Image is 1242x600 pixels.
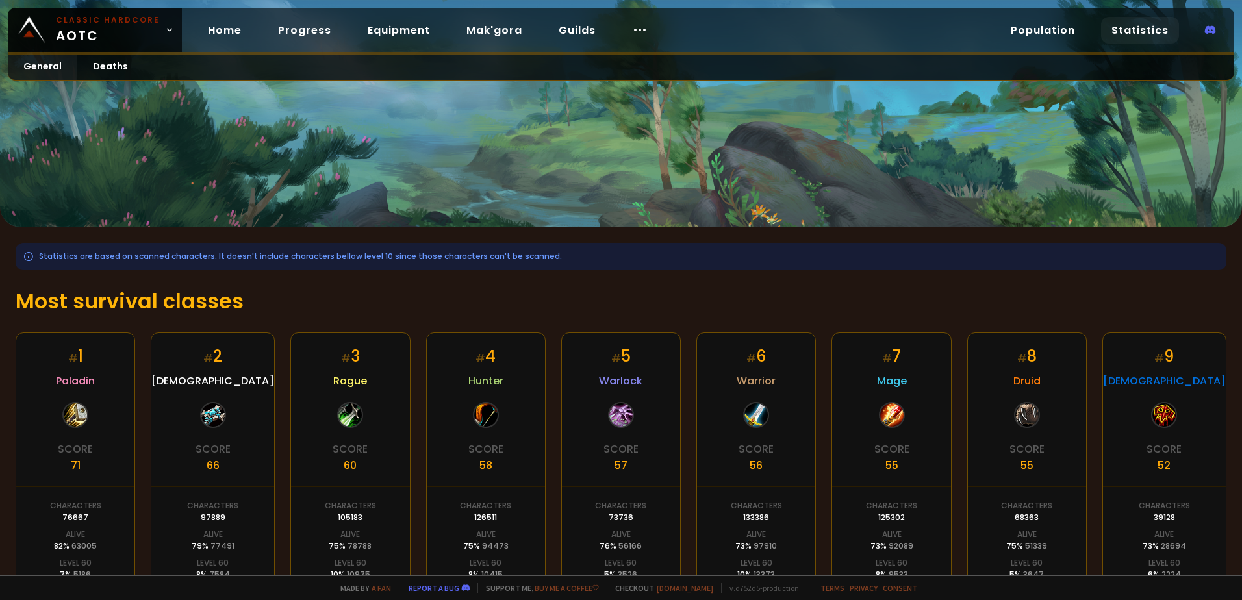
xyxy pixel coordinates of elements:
div: 58 [479,457,492,473]
div: Level 60 [197,557,229,569]
span: 28694 [1161,540,1186,551]
div: Alive [1017,529,1037,540]
span: 9533 [889,569,908,580]
span: v. d752d5 - production [721,583,799,593]
span: Rogue [333,373,367,389]
div: 55 [885,457,898,473]
div: 79 % [192,540,234,552]
span: [DEMOGRAPHIC_DATA] [1103,373,1226,389]
div: Score [468,441,503,457]
small: # [475,351,485,366]
span: 2224 [1161,569,1181,580]
span: Checkout [607,583,713,593]
a: Privacy [850,583,878,593]
span: 3526 [618,569,637,580]
small: Classic Hardcore [56,14,160,26]
span: Support me, [477,583,599,593]
div: 73 % [870,540,913,552]
a: Guilds [548,17,606,44]
div: 8 [1017,345,1037,368]
div: 8 % [196,569,230,581]
div: Alive [476,529,496,540]
div: 1 [68,345,83,368]
span: 78788 [348,540,372,551]
span: 56166 [618,540,642,551]
div: 56 [750,457,763,473]
span: 5186 [73,569,91,580]
div: Alive [746,529,766,540]
a: Population [1000,17,1085,44]
div: 52 [1158,457,1171,473]
span: 13373 [754,569,775,580]
a: Progress [268,17,342,44]
div: 8 % [876,569,908,581]
a: Terms [820,583,844,593]
div: 75 % [329,540,372,552]
span: 63005 [71,540,97,551]
div: Characters [50,500,101,512]
div: Score [333,441,368,457]
div: Characters [187,500,238,512]
span: Warlock [599,373,642,389]
span: Mage [877,373,907,389]
a: Consent [883,583,917,593]
div: 125302 [878,512,905,523]
div: 10 % [737,569,775,581]
div: 7 [882,345,901,368]
span: 7584 [209,569,230,580]
a: Statistics [1101,17,1179,44]
span: 51339 [1025,540,1047,551]
div: 2 [203,345,222,368]
div: Characters [866,500,917,512]
div: 9 [1154,345,1174,368]
div: Alive [882,529,902,540]
div: Level 60 [335,557,366,569]
span: Druid [1013,373,1041,389]
div: 7 % [60,569,91,581]
div: 6 % [1148,569,1181,581]
div: Characters [731,500,782,512]
span: 3647 [1023,569,1044,580]
div: Score [874,441,909,457]
div: Score [1009,441,1045,457]
a: Mak'gora [456,17,533,44]
a: Classic HardcoreAOTC [8,8,182,52]
div: Level 60 [470,557,501,569]
span: 92089 [889,540,913,551]
div: 68363 [1015,512,1039,523]
div: Level 60 [605,557,637,569]
small: # [1017,351,1027,366]
a: Home [197,17,252,44]
span: 77491 [210,540,234,551]
div: Statistics are based on scanned characters. It doesn't include characters bellow level 10 since t... [16,243,1226,270]
div: 76 % [600,540,642,552]
div: 39128 [1154,512,1175,523]
div: 105183 [338,512,362,523]
h1: Most survival classes [16,286,1226,317]
div: 75 % [1006,540,1047,552]
small: # [611,351,621,366]
div: Level 60 [876,557,907,569]
div: Score [603,441,639,457]
div: 60 [344,457,357,473]
a: Report a bug [409,583,459,593]
div: Characters [595,500,646,512]
div: Alive [1154,529,1174,540]
span: Warrior [737,373,776,389]
span: 94473 [482,540,509,551]
div: Alive [611,529,631,540]
small: # [882,351,892,366]
div: 55 [1020,457,1033,473]
div: Alive [203,529,223,540]
div: Score [739,441,774,457]
a: a fan [372,583,391,593]
a: General [8,55,77,80]
a: [DOMAIN_NAME] [657,583,713,593]
div: 73 % [1143,540,1186,552]
a: Deaths [77,55,144,80]
div: Alive [66,529,85,540]
a: Equipment [357,17,440,44]
div: Characters [460,500,511,512]
div: 5 [611,345,631,368]
div: 71 [71,457,81,473]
